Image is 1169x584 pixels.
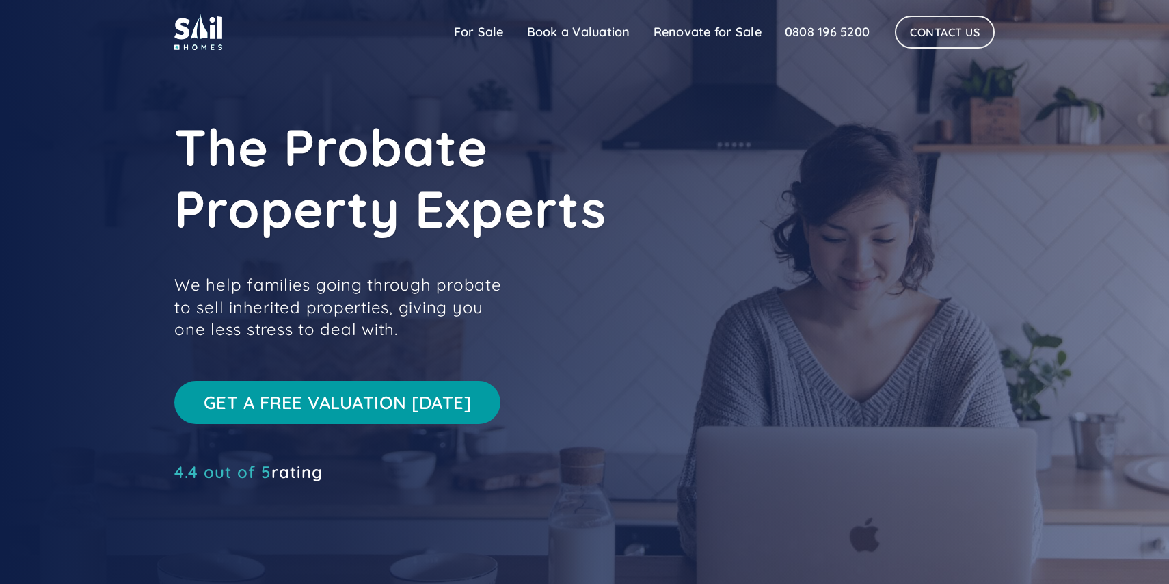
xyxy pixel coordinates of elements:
a: Renovate for Sale [642,18,773,46]
div: rating [174,465,323,479]
a: Book a Valuation [515,18,642,46]
img: sail home logo [174,14,222,50]
a: 4.4 out of 5rating [174,465,323,479]
a: Get a free valuation [DATE] [174,381,500,423]
iframe: Customer reviews powered by Trustpilot [174,486,379,502]
a: 0808 196 5200 [773,18,881,46]
p: We help families going through probate to sell inherited properties, giving you one less stress t... [174,274,516,340]
span: 4.4 out of 5 [174,462,271,482]
a: For Sale [442,18,515,46]
a: Contact Us [895,16,995,49]
h1: The Probate Property Experts [174,116,790,239]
